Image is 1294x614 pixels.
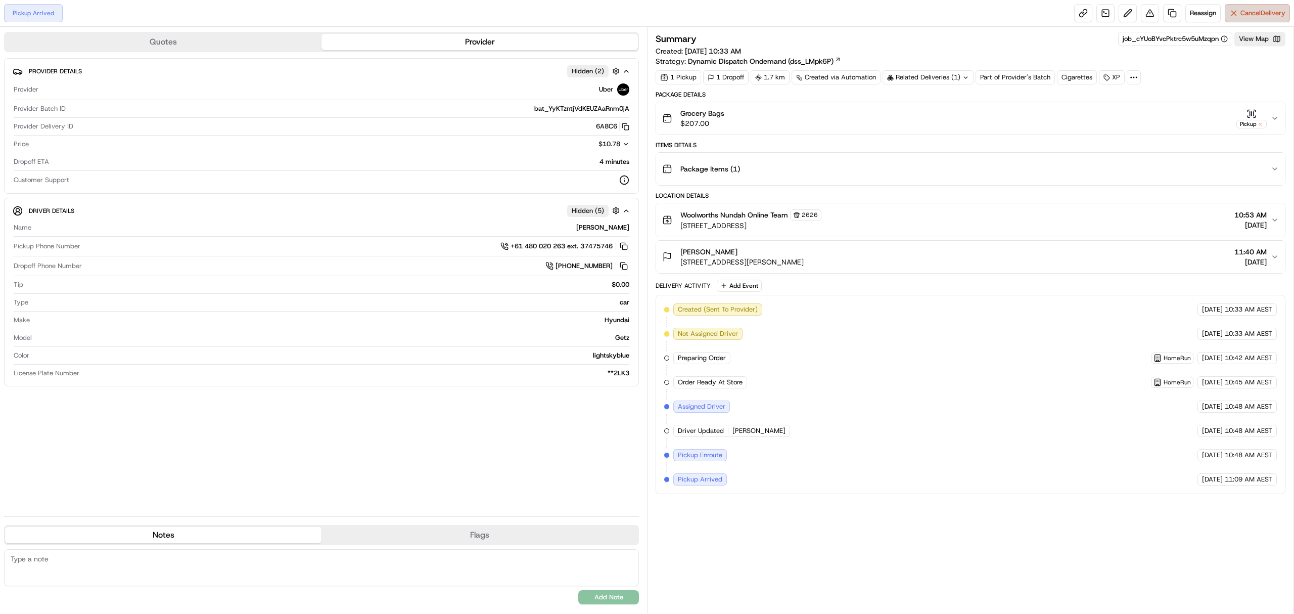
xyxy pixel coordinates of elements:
[656,141,1285,149] div: Items Details
[656,153,1285,185] button: Package Items (1)
[1240,9,1285,18] span: Cancel Delivery
[321,34,638,50] button: Provider
[678,426,724,435] span: Driver Updated
[685,47,741,56] span: [DATE] 10:33 AM
[1236,120,1267,128] div: Pickup
[1057,70,1097,84] div: Cigarettes
[678,354,726,363] span: Preparing Order
[596,122,629,131] button: 6A8C6
[680,118,724,128] span: $207.00
[5,527,321,543] button: Notes
[5,34,321,50] button: Quotes
[14,242,80,251] span: Pickup Phone Number
[1202,402,1223,411] span: [DATE]
[678,402,725,411] span: Assigned Driver
[545,260,629,272] button: [PHONE_NUMBER]
[1202,378,1223,387] span: [DATE]
[1202,426,1223,435] span: [DATE]
[572,67,604,76] span: Hidden ( 2 )
[1225,305,1272,314] span: 10:33 AM AEST
[1234,32,1285,46] button: View Map
[656,241,1285,273] button: [PERSON_NAME][STREET_ADDRESS][PERSON_NAME]11:40 AM[DATE]
[678,451,722,460] span: Pickup Enroute
[36,333,629,342] div: Getz
[678,378,743,387] span: Order Ready At Store
[35,223,629,232] div: [PERSON_NAME]
[678,475,722,484] span: Pickup Arrived
[599,85,613,94] span: Uber
[556,261,613,271] span: [PHONE_NUMBER]
[656,91,1285,99] div: Package Details
[14,316,30,325] span: Make
[1225,378,1272,387] span: 10:45 AM AEST
[14,223,31,232] span: Name
[656,56,841,66] div: Strategy:
[1202,305,1223,314] span: [DATE]
[1236,109,1267,128] button: Pickup
[500,241,629,252] a: +61 480 020 263 ext. 37475746
[14,351,29,360] span: Color
[1185,4,1221,22] button: Reassign
[732,426,785,435] span: [PERSON_NAME]
[680,221,821,231] span: [STREET_ADDRESS]
[1164,378,1191,386] span: HomeRun
[1190,9,1216,18] span: Reassign
[1225,354,1272,363] span: 10:42 AM AEST
[29,207,74,215] span: Driver Details
[1234,210,1267,220] span: 10:53 AM
[656,46,741,56] span: Created:
[688,56,841,66] a: Dynamic Dispatch Ondemand (dss_LMpk6P)
[540,140,629,149] button: $10.78
[1202,451,1223,460] span: [DATE]
[656,34,697,43] h3: Summary
[27,280,629,289] div: $0.00
[572,206,604,215] span: Hidden ( 5 )
[1234,220,1267,230] span: [DATE]
[656,282,711,290] div: Delivery Activity
[656,102,1285,135] button: Grocery Bags$207.00Pickup
[511,242,613,251] span: +61 480 020 263 ext. 37475746
[1234,257,1267,267] span: [DATE]
[14,85,38,94] span: Provider
[1225,329,1272,338] span: 10:33 AM AEST
[1123,34,1228,43] button: job_cYUoBYvcPktrc5w5uMzqpn
[14,140,29,149] span: Price
[29,67,82,75] span: Provider Details
[680,210,788,220] span: Woolworths Nundah Online Team
[567,65,622,77] button: Hidden (2)
[1225,475,1272,484] span: 11:09 AM AEST
[1234,247,1267,257] span: 11:40 AM
[680,108,724,118] span: Grocery Bags
[678,305,758,314] span: Created (Sent To Provider)
[802,211,818,219] span: 2626
[53,157,629,166] div: 4 minutes
[1225,4,1290,22] button: CancelDelivery
[14,298,28,307] span: Type
[14,176,69,185] span: Customer Support
[688,56,834,66] span: Dynamic Dispatch Ondemand (dss_LMpk6P)
[1225,402,1272,411] span: 10:48 AM AEST
[598,140,620,148] span: $10.78
[13,63,630,79] button: Provider DetailsHidden (2)
[656,203,1285,237] button: Woolworths Nundah Online Team2626[STREET_ADDRESS]10:53 AM[DATE]
[656,192,1285,200] div: Location Details
[703,70,749,84] div: 1 Dropoff
[14,333,32,342] span: Model
[883,70,974,84] div: Related Deliveries (1)
[567,204,622,217] button: Hidden (5)
[534,104,629,113] span: bat_YyKTzntjVdKEUZAaRnm0jA
[14,157,49,166] span: Dropoff ETA
[678,329,738,338] span: Not Assigned Driver
[34,316,629,325] div: Hyundai
[1202,329,1223,338] span: [DATE]
[680,164,740,174] span: Package Items ( 1 )
[33,351,629,360] div: lightskyblue
[680,257,804,267] span: [STREET_ADDRESS][PERSON_NAME]
[1202,475,1223,484] span: [DATE]
[13,202,630,219] button: Driver DetailsHidden (5)
[1225,451,1272,460] span: 10:48 AM AEST
[751,70,790,84] div: 1.7 km
[617,83,629,96] img: uber-new-logo.jpeg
